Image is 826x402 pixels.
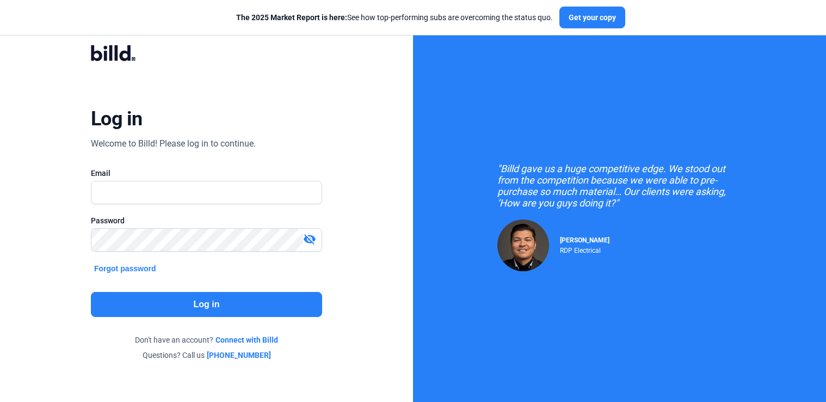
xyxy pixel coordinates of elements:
span: [PERSON_NAME] [560,236,609,244]
div: Log in [91,107,143,131]
button: Get your copy [559,7,625,28]
div: RDP Electrical [560,244,609,254]
a: [PHONE_NUMBER] [207,350,271,361]
mat-icon: visibility_off [303,233,316,246]
div: Welcome to Billd! Please log in to continue. [91,137,256,150]
button: Log in [91,292,322,317]
span: The 2025 Market Report is here: [236,13,347,22]
div: See how top-performing subs are overcoming the status quo. [236,12,553,23]
div: Questions? Call us [91,350,322,361]
img: Raul Pacheco [497,220,549,271]
div: "Billd gave us a huge competitive edge. We stood out from the competition because we were able to... [497,163,742,209]
div: Email [91,168,322,179]
a: Connect with Billd [215,334,278,345]
div: Don't have an account? [91,334,322,345]
div: Password [91,215,322,226]
button: Forgot password [91,263,159,275]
